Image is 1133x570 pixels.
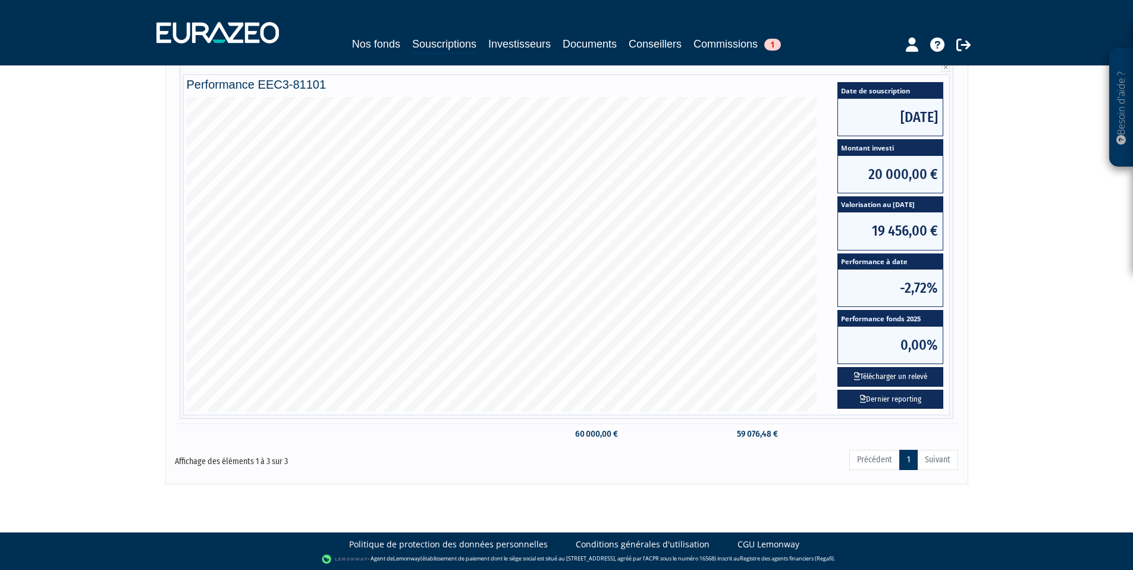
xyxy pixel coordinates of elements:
[12,553,1121,565] div: - Agent de (établissement de paiement dont le siège social est situé au [STREET_ADDRESS], agréé p...
[322,553,368,565] img: logo-lemonway.png
[693,36,781,52] a: Commissions1
[629,36,682,52] a: Conseillers
[740,555,834,562] a: Registre des agents financiers (Regafi)
[175,449,491,468] div: Affichage des éléments 1 à 3 sur 3
[838,254,943,270] span: Performance à date
[838,83,943,99] span: Date de souscription
[352,36,400,52] a: Nos fonds
[393,555,420,562] a: Lemonway
[576,538,710,550] a: Conditions générales d'utilisation
[838,197,943,213] span: Valorisation au [DATE]
[899,450,918,470] a: 1
[156,22,279,43] img: 1732889491-logotype_eurazeo_blanc_rvb.png
[838,140,943,156] span: Montant investi
[837,390,943,409] a: Dernier reporting
[412,36,476,54] a: Souscriptions
[838,327,943,364] span: 0,00%
[711,424,784,444] td: 59 076,48 €
[1115,54,1128,161] p: Besoin d'aide ?
[838,156,943,193] span: 20 000,00 €
[764,39,781,51] span: 1
[488,36,551,52] a: Investisseurs
[737,538,799,550] a: CGU Lemonway
[838,270,943,306] span: -2,72%
[563,36,617,52] a: Documents
[187,78,947,91] h4: Performance EEC3-81101
[838,311,943,327] span: Performance fonds 2025
[837,367,943,387] button: Télécharger un relevé
[838,212,943,249] span: 19 456,00 €
[838,99,943,136] span: [DATE]
[547,424,623,444] td: 60 000,00 €
[349,538,548,550] a: Politique de protection des données personnelles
